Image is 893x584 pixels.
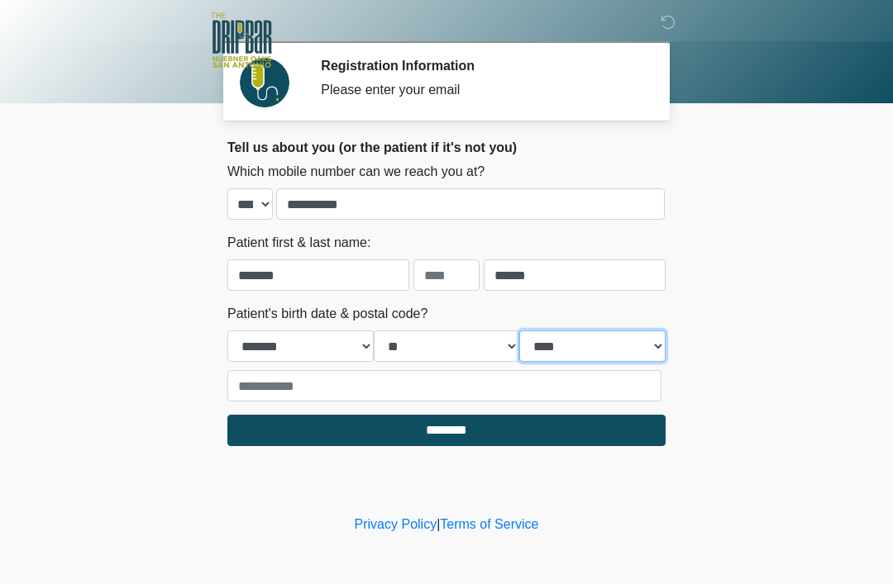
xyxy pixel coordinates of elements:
label: Patient's birth date & postal code? [227,304,427,324]
a: Terms of Service [440,517,538,531]
div: Please enter your email [321,80,641,100]
a: Privacy Policy [355,517,437,531]
a: | [437,517,440,531]
label: Patient first & last name: [227,233,370,253]
label: Which mobile number can we reach you at? [227,162,485,182]
img: Agent Avatar [240,58,289,107]
h2: Tell us about you (or the patient if it's not you) [227,140,666,155]
img: The DRIPBaR - The Strand at Huebner Oaks Logo [211,12,272,68]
